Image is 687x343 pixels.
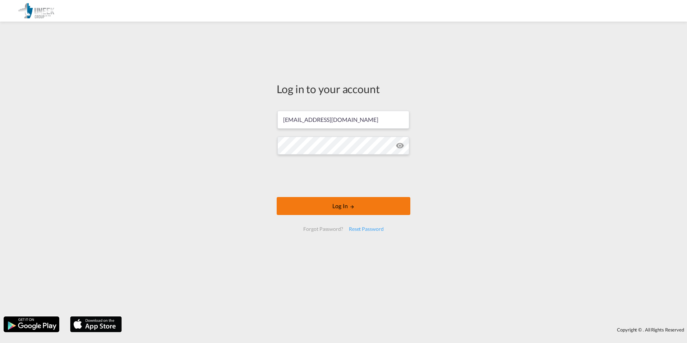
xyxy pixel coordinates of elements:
[346,223,387,235] div: Reset Password
[277,81,410,96] div: Log in to your account
[300,223,346,235] div: Forgot Password?
[396,141,404,150] md-icon: icon-eye-off
[11,3,59,19] img: d96120a0acfa11edb9087d597448d221.png
[277,197,410,215] button: LOGIN
[277,111,409,129] input: Enter email/phone number
[125,324,687,336] div: Copyright © . All Rights Reserved
[3,316,60,333] img: google.png
[69,316,123,333] img: apple.png
[289,162,398,190] iframe: reCAPTCHA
